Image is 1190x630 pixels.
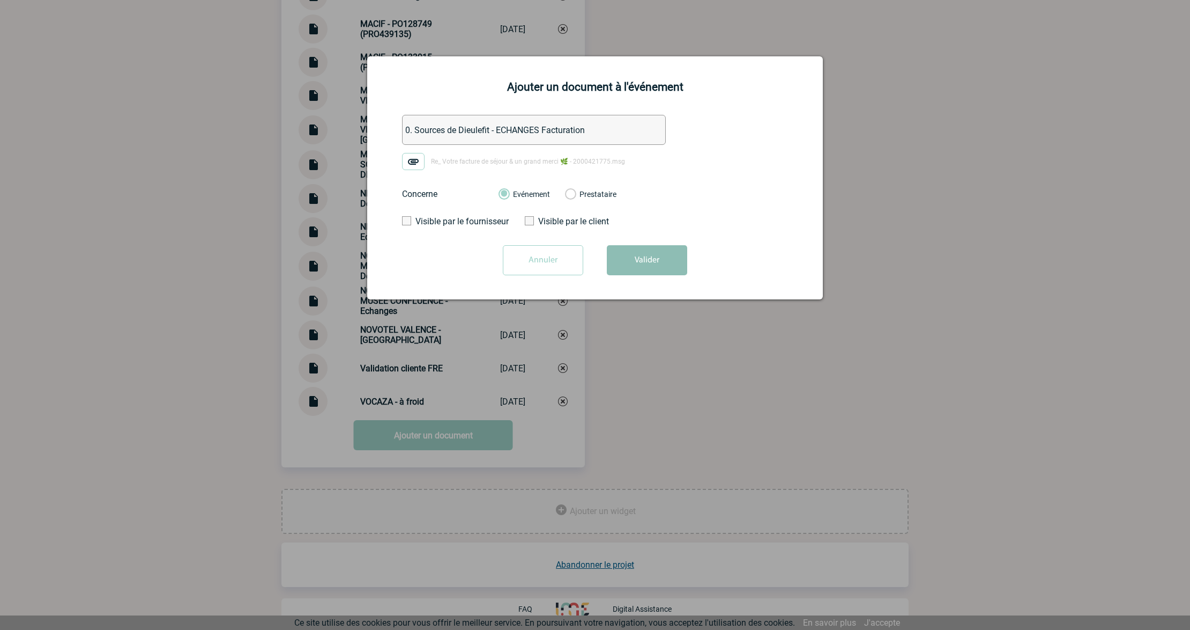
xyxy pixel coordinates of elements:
label: Visible par le fournisseur [402,216,501,226]
label: Concerne [402,189,488,199]
button: Valider [607,245,687,275]
input: Annuler [503,245,583,275]
h2: Ajouter un document à l'événement [381,80,809,93]
input: Désignation [402,115,666,145]
label: Evénement [499,190,509,200]
label: Visible par le client [525,216,624,226]
span: Re_ Votre facture de séjour & un grand merci 🌿 - 2000421775.msg [431,158,625,165]
label: Prestataire [565,190,575,200]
